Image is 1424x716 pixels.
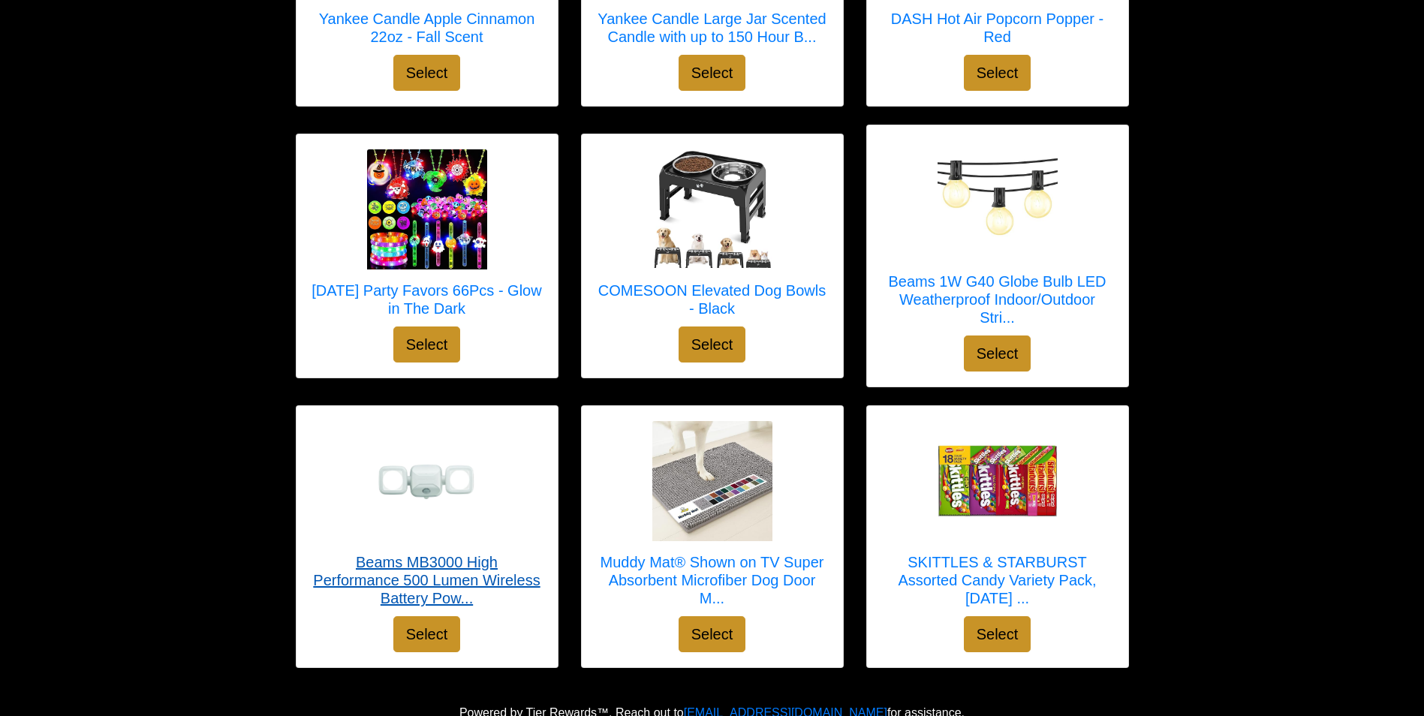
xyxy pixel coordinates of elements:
button: Select [679,55,746,91]
button: Select [393,55,461,91]
a: Muddy Mat® Shown on TV Super Absorbent Microfiber Dog Door Mat for Muddy Paws, Non-Slip Washable ... [597,421,828,616]
h5: SKITTLES & STARBURST Assorted Candy Variety Pack, [DATE] ... [882,553,1113,607]
button: Select [679,616,746,652]
h5: Beams 1W G40 Globe Bulb LED Weatherproof Indoor/Outdoor Stri... [882,272,1113,326]
img: Beams 1W G40 Globe Bulb LED Weatherproof Indoor/Outdoor String Lights, 25 ft, Black [938,140,1058,260]
button: Select [964,55,1031,91]
a: Beams MB3000 High Performance 500 Lumen Wireless Battery Powered Motion Sensing LED Dual Head Sec... [312,421,543,616]
h5: [DATE] Party Favors 66Pcs - Glow in The Dark [312,281,543,317]
h5: COMESOON Elevated Dog Bowls - Black [597,281,828,317]
h5: Yankee Candle Large Jar Scented Candle with up to 150 Hour B... [597,10,828,46]
img: Beams MB3000 High Performance 500 Lumen Wireless Battery Powered Motion Sensing LED Dual Head Sec... [367,441,487,522]
h5: DASH Hot Air Popcorn Popper - Red [882,10,1113,46]
h5: Beams MB3000 High Performance 500 Lumen Wireless Battery Pow... [312,553,543,607]
img: Muddy Mat® Shown on TV Super Absorbent Microfiber Dog Door Mat for Muddy Paws, Non-Slip Washable ... [652,421,772,541]
a: Beams 1W G40 Globe Bulb LED Weatherproof Indoor/Outdoor String Lights, 25 ft, Black Beams 1W G40 ... [882,140,1113,335]
button: Select [964,616,1031,652]
a: COMESOON Elevated Dog Bowls - Black COMESOON Elevated Dog Bowls - Black [597,149,828,326]
a: SKITTLES & STARBURST Assorted Candy Variety Pack, Halloween Party Candy Pack, 37.05 oz (18 Count)... [882,421,1113,616]
img: Halloween Party Favors 66Pcs - Glow in The Dark [367,149,487,269]
a: Halloween Party Favors 66Pcs - Glow in The Dark [DATE] Party Favors 66Pcs - Glow in The Dark [312,149,543,326]
img: COMESOON Elevated Dog Bowls - Black [652,149,772,269]
h5: Muddy Mat® Shown on TV Super Absorbent Microfiber Dog Door M... [597,553,828,607]
h5: Yankee Candle Apple Cinnamon 22oz - Fall Scent [312,10,543,46]
button: Select [393,326,461,363]
button: Select [679,326,746,363]
button: Select [964,335,1031,372]
img: SKITTLES & STARBURST Assorted Candy Variety Pack, Halloween Party Candy Pack, 37.05 oz (18 Count)... [938,421,1058,541]
button: Select [393,616,461,652]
